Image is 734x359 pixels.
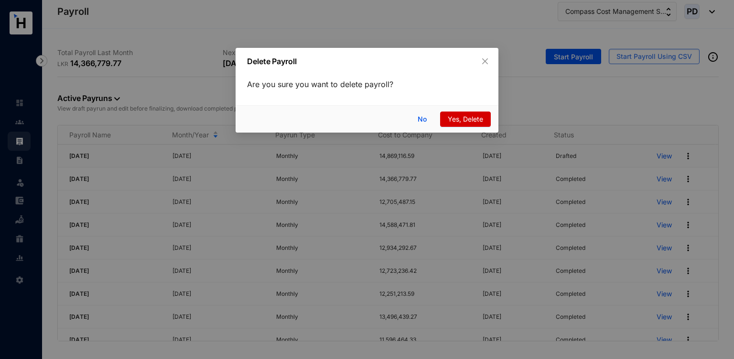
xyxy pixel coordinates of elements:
[247,56,427,67] p: Delete Payroll
[480,56,490,67] button: Close
[481,57,489,65] span: close
[448,114,483,124] span: Yes, Delete
[247,79,487,90] p: Are you sure you want to delete payroll?
[418,114,427,124] span: No
[410,112,436,127] button: No
[440,112,491,127] button: Yes, Delete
